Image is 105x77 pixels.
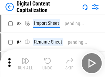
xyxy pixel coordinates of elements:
div: pending... [65,21,84,26]
div: pending... [68,40,87,45]
img: Settings menu [91,3,99,11]
img: Support [82,4,88,10]
span: # 3 [17,21,22,26]
div: Rename Sheet [33,38,63,46]
div: Import Sheet [33,19,60,28]
div: Digital Content Capitalization [17,0,80,13]
img: Back [6,3,14,11]
span: # 4 [17,39,22,45]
